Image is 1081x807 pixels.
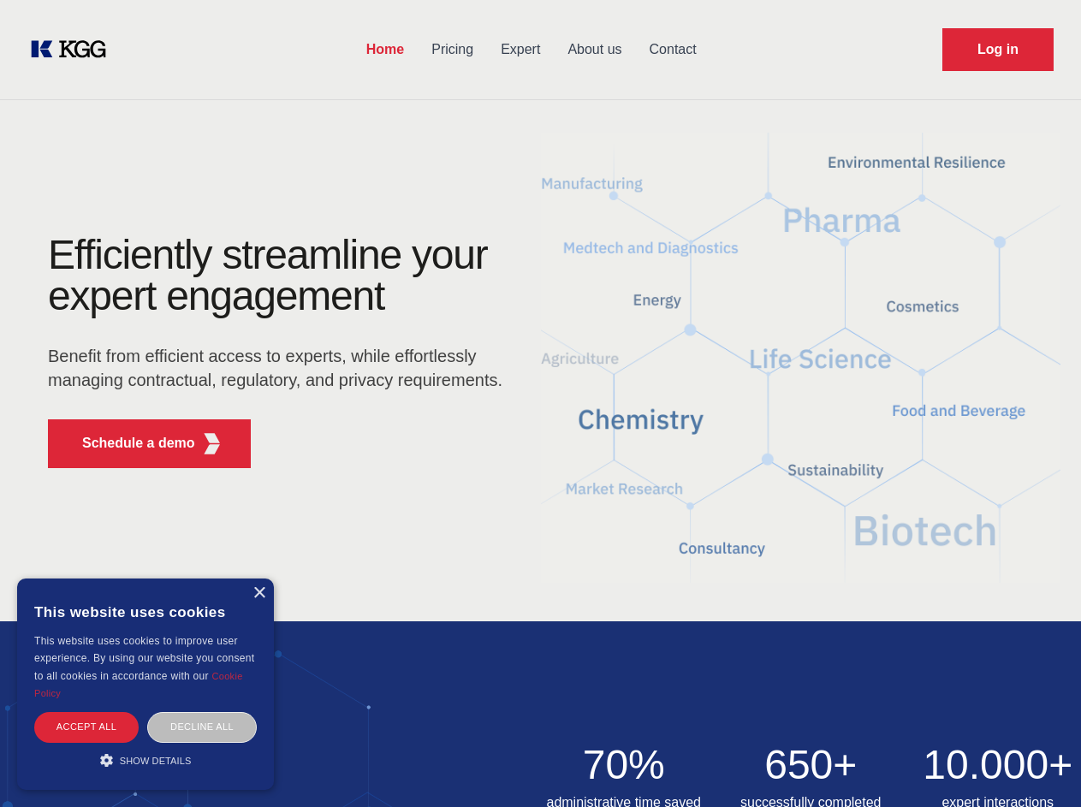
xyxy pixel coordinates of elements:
a: Contact [636,27,710,72]
span: Show details [120,756,192,766]
h2: 70% [541,745,708,786]
a: Home [353,27,418,72]
a: KOL Knowledge Platform: Talk to Key External Experts (KEE) [27,36,120,63]
a: Cookie Policy [34,671,243,698]
div: Accept all [34,712,139,742]
img: KGG Fifth Element RED [541,111,1061,604]
div: Decline all [147,712,257,742]
iframe: Chat Widget [995,725,1081,807]
div: Show details [34,751,257,768]
h2: 650+ [728,745,894,786]
a: Pricing [418,27,487,72]
span: This website uses cookies to improve user experience. By using our website you consent to all coo... [34,635,254,682]
img: KGG Fifth Element RED [201,433,223,454]
h1: Efficiently streamline your expert engagement [48,234,514,317]
button: Schedule a demoKGG Fifth Element RED [48,419,251,468]
div: This website uses cookies [34,591,257,632]
div: Close [252,587,265,600]
a: Request Demo [942,28,1054,71]
p: Schedule a demo [82,433,195,454]
p: Benefit from efficient access to experts, while effortlessly managing contractual, regulatory, an... [48,344,514,392]
a: About us [554,27,635,72]
a: Expert [487,27,554,72]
